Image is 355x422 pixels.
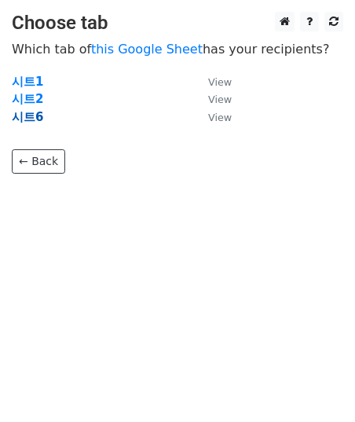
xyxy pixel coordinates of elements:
[192,110,232,124] a: View
[12,41,343,57] p: Which tab of has your recipients?
[12,92,43,106] a: 시트2
[208,94,232,105] small: View
[12,12,343,35] h3: Choose tab
[208,76,232,88] small: View
[276,347,355,422] iframe: Chat Widget
[12,110,43,124] a: 시트6
[192,75,232,89] a: View
[208,112,232,123] small: View
[91,42,203,57] a: this Google Sheet
[192,92,232,106] a: View
[12,75,43,89] a: 시트1
[12,149,65,174] a: ← Back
